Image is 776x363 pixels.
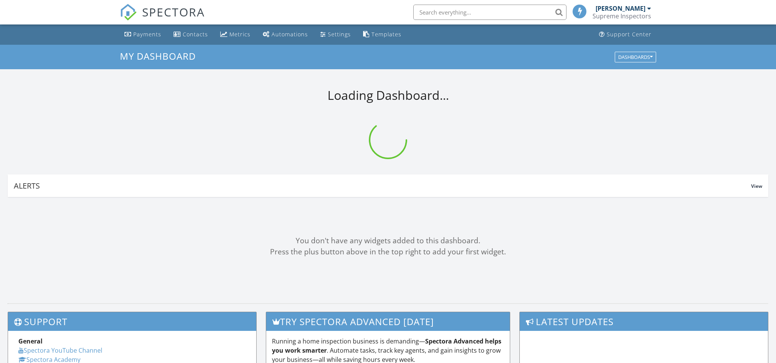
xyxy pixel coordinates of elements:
[317,28,354,42] a: Settings
[593,12,651,20] div: Supreme Inspectors
[120,4,137,21] img: The Best Home Inspection Software - Spectora
[121,28,164,42] a: Payments
[120,10,205,26] a: SPECTORA
[217,28,254,42] a: Metrics
[8,235,768,246] div: You don't have any widgets added to this dashboard.
[229,31,250,38] div: Metrics
[133,31,161,38] div: Payments
[596,28,655,42] a: Support Center
[615,52,656,62] button: Dashboards
[183,31,208,38] div: Contacts
[14,181,751,191] div: Alerts
[260,28,311,42] a: Automations (Basic)
[18,346,102,355] a: Spectora YouTube Channel
[142,4,205,20] span: SPECTORA
[120,50,196,62] span: My Dashboard
[328,31,351,38] div: Settings
[8,312,256,331] h3: Support
[18,337,43,345] strong: General
[170,28,211,42] a: Contacts
[272,31,308,38] div: Automations
[372,31,401,38] div: Templates
[413,5,566,20] input: Search everything...
[266,312,510,331] h3: Try spectora advanced [DATE]
[360,28,404,42] a: Templates
[618,54,653,60] div: Dashboards
[596,5,645,12] div: [PERSON_NAME]
[607,31,652,38] div: Support Center
[8,246,768,257] div: Press the plus button above in the top right to add your first widget.
[751,183,762,189] span: View
[272,337,501,355] strong: Spectora Advanced helps you work smarter
[520,312,768,331] h3: Latest Updates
